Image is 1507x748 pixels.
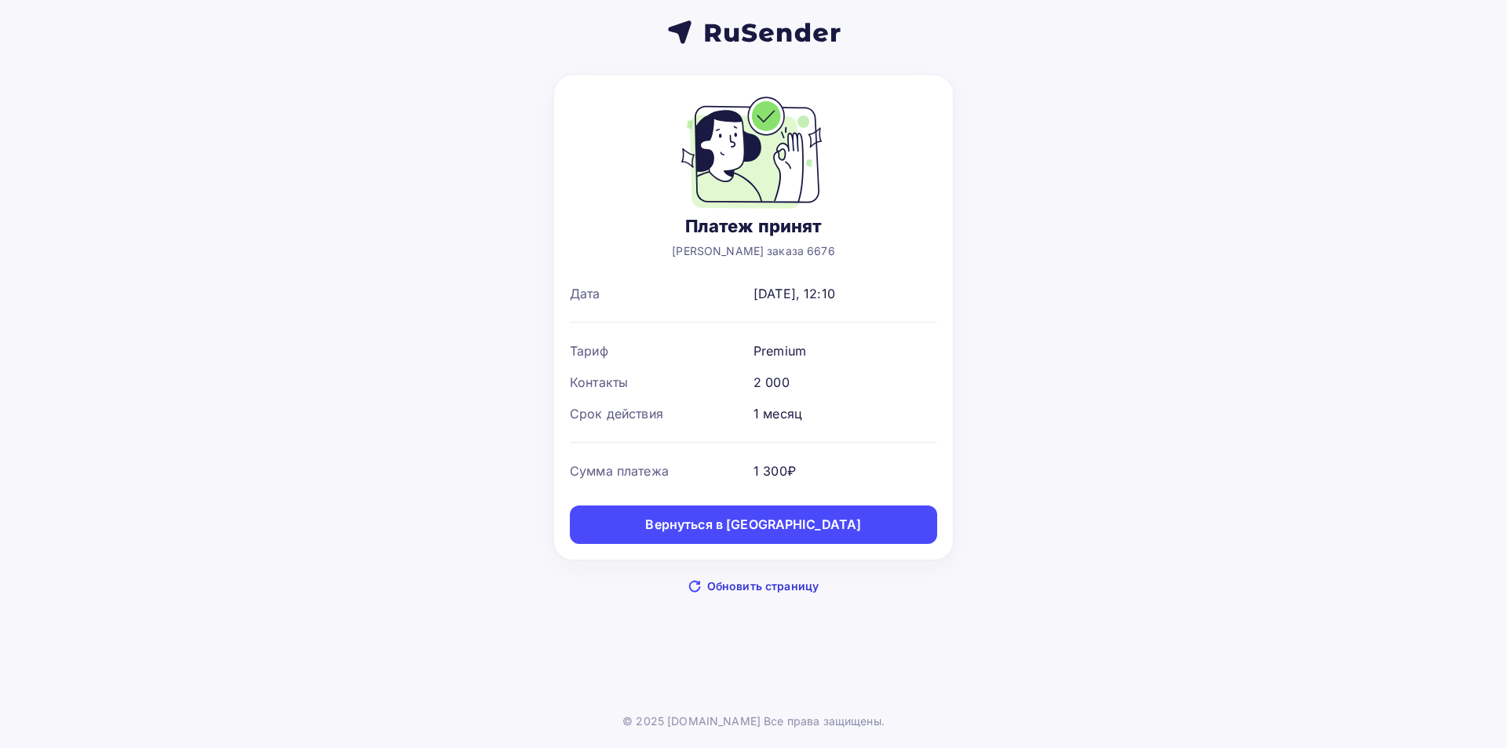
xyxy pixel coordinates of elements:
div: Срок действия [570,404,753,423]
div: Дата [570,284,753,303]
div: [DATE], 12:10 [753,284,835,303]
div: Тариф [570,341,753,360]
div: [PERSON_NAME] заказа 6676 [672,243,835,259]
div: Сумма платежа [570,462,753,480]
div: 1 месяц [753,404,802,423]
div: Платеж принят [672,215,835,237]
div: 1 300₽ [753,462,796,480]
div: Premium [753,341,806,360]
span: Обновить страницу [707,578,819,594]
div: Вернуться в [GEOGRAPHIC_DATA] [645,516,861,534]
div: © 2025 [DOMAIN_NAME] Все права защищены. [622,713,885,729]
div: 2 000 [753,373,790,392]
div: Контакты [570,373,753,392]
